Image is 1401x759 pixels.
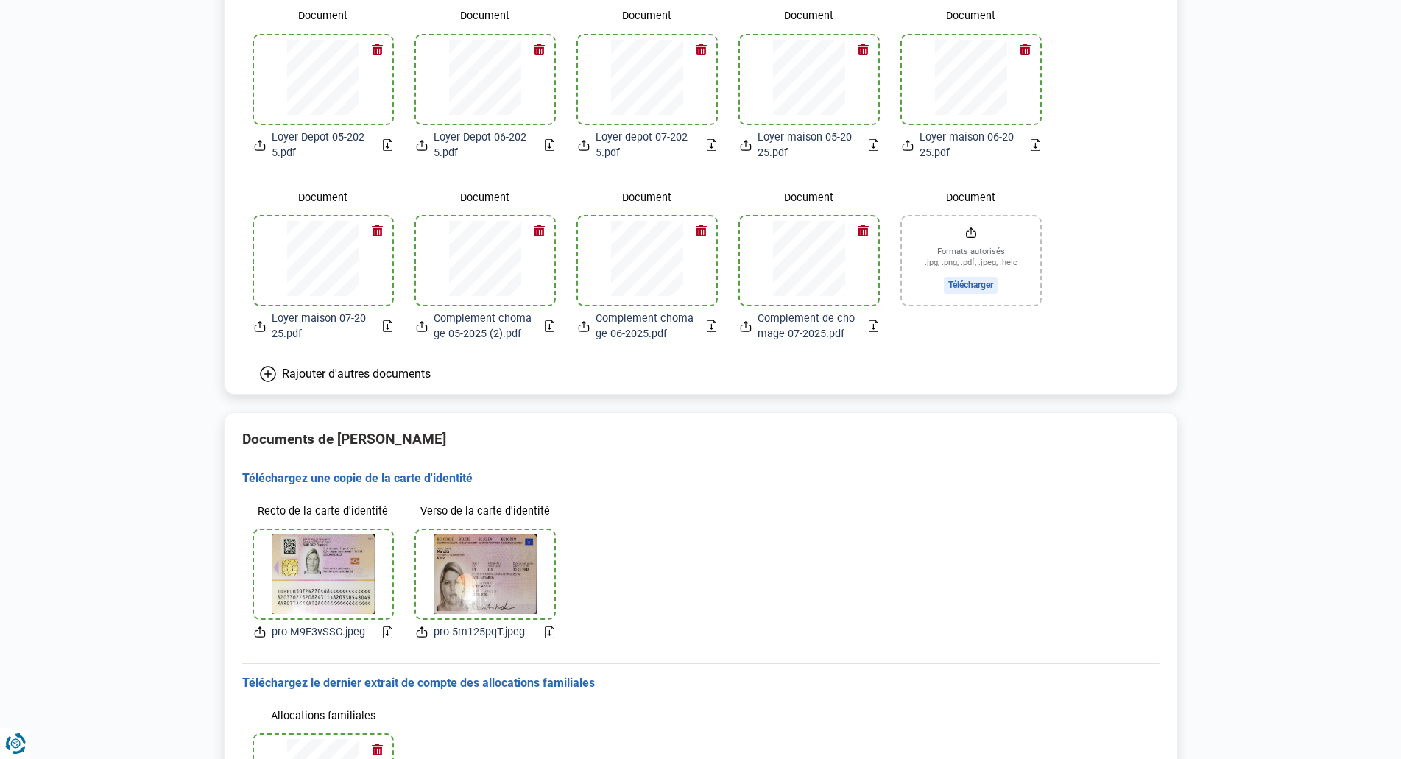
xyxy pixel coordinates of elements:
span: Complement chomage 05-2025 (2).pdf [434,311,533,342]
label: Document [416,4,554,29]
label: Allocations familiales [254,703,392,729]
img: idCardCoApplicant2File [434,534,537,614]
span: Loyer maison 07-2025.pdf [272,311,371,342]
span: Complement chomage 06-2025.pdf [596,311,695,342]
a: Download [707,320,716,332]
a: Download [383,626,392,638]
label: Document [578,185,716,211]
button: Rajouter d'autres documents [242,366,448,382]
span: Loyer maison 05-2025.pdf [758,130,857,161]
a: Download [383,139,392,151]
a: Download [545,626,554,638]
img: idCardCoApplicant1File [272,534,375,614]
span: Loyer maison 06-2025.pdf [920,130,1019,161]
span: Rajouter d'autres documents [282,367,431,381]
a: Download [545,320,554,332]
span: Complement de chomage 07-2025.pdf [758,311,857,342]
label: Document [416,185,554,211]
span: Loyer depot 07-2025.pdf [596,130,695,161]
label: Document [740,4,878,29]
label: Recto de la carte d'identité [254,498,392,524]
span: Loyer Depot 06-2025.pdf [434,130,533,161]
h3: Téléchargez une copie de la carte d'identité [242,471,1160,487]
a: Download [1031,139,1040,151]
span: Loyer Depot 05-2025.pdf [272,130,371,161]
a: Download [869,320,878,332]
span: pro-5m125pqT.jpeg [434,624,525,640]
label: Document [740,185,878,211]
a: Download [707,139,716,151]
label: Document [902,185,1040,211]
a: Download [545,139,554,151]
label: Document [254,4,392,29]
h2: Documents de [PERSON_NAME] [242,431,1160,448]
label: Verso de la carte d'identité [416,498,554,524]
label: Document [902,4,1040,29]
label: Document [254,185,392,211]
h3: Téléchargez le dernier extrait de compte des allocations familiales [242,676,1160,691]
label: Document [578,4,716,29]
span: pro-M9F3vSSC.jpeg [272,624,365,640]
a: Download [383,320,392,332]
a: Download [869,139,878,151]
